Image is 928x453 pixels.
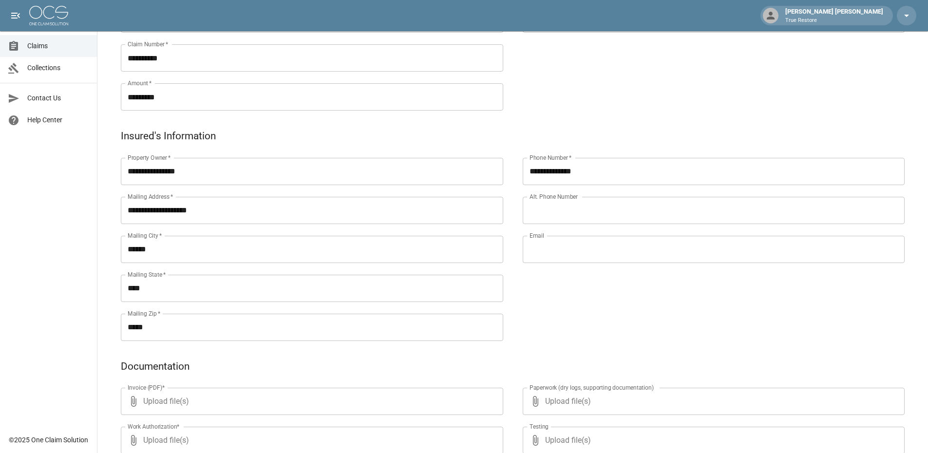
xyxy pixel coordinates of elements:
label: Paperwork (dry logs, supporting documentation) [530,383,654,392]
p: True Restore [785,17,883,25]
div: © 2025 One Claim Solution [9,435,88,445]
label: Email [530,231,544,240]
span: Claims [27,41,89,51]
label: Alt. Phone Number [530,192,578,201]
label: Mailing Zip [128,309,161,318]
label: Testing [530,422,549,431]
img: ocs-logo-white-transparent.png [29,6,68,25]
label: Property Owner [128,153,171,162]
span: Collections [27,63,89,73]
label: Mailing City [128,231,162,240]
button: open drawer [6,6,25,25]
label: Mailing Address [128,192,173,201]
span: Help Center [27,115,89,125]
label: Work Authorization* [128,422,180,431]
label: Phone Number [530,153,571,162]
label: Mailing State [128,270,166,279]
label: Invoice (PDF)* [128,383,165,392]
span: Contact Us [27,93,89,103]
label: Amount [128,79,152,87]
label: Claim Number [128,40,168,48]
span: Upload file(s) [143,388,477,415]
div: [PERSON_NAME] [PERSON_NAME] [781,7,887,24]
span: Upload file(s) [545,388,879,415]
